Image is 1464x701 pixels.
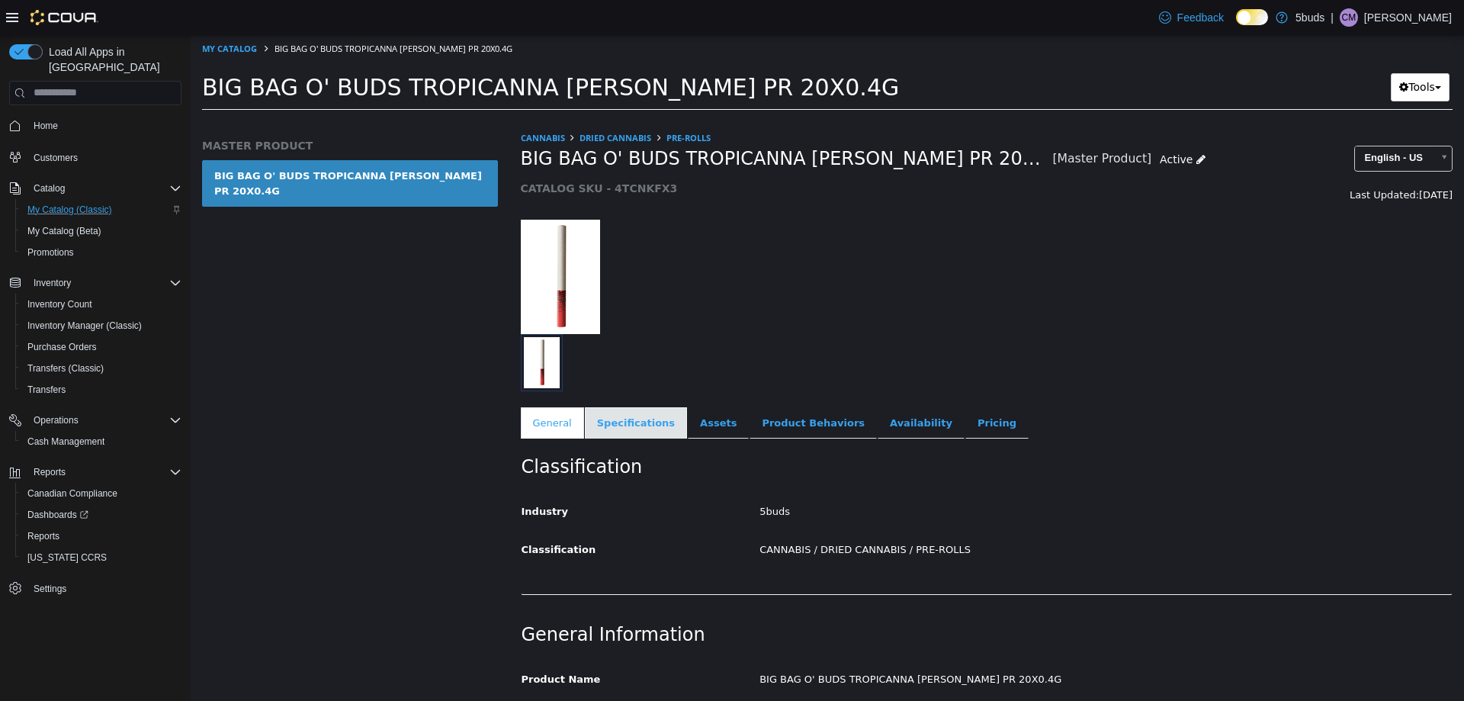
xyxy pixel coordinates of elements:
[15,526,188,547] button: Reports
[1164,111,1241,135] span: English - US
[27,509,88,521] span: Dashboards
[27,411,85,429] button: Operations
[21,527,181,545] span: Reports
[27,246,74,259] span: Promotions
[27,117,64,135] a: Home
[3,272,188,294] button: Inventory
[34,414,79,426] span: Operations
[1364,8,1452,27] p: [PERSON_NAME]
[21,243,181,262] span: Promotions
[27,411,181,429] span: Operations
[21,243,80,262] a: Promotions
[330,185,409,299] img: 150
[21,484,181,503] span: Canadian Compliance
[330,372,393,404] a: General
[21,432,181,451] span: Cash Management
[27,149,84,167] a: Customers
[11,39,708,66] span: BIG BAG O' BUDS TROPICANNA [PERSON_NAME] PR 20X0.4G
[497,372,558,404] a: Assets
[21,381,72,399] a: Transfers
[21,317,181,335] span: Inventory Manager (Classic)
[27,116,181,135] span: Home
[15,504,188,526] a: Dashboards
[27,487,117,500] span: Canadian Compliance
[15,547,188,568] button: [US_STATE] CCRS
[331,420,1262,444] h2: Classification
[27,436,104,448] span: Cash Management
[21,548,113,567] a: [US_STATE] CCRS
[15,315,188,336] button: Inventory Manager (Classic)
[330,146,1023,160] h5: CATALOG SKU - 4TCNKFX3
[27,341,97,353] span: Purchase Orders
[21,201,118,219] a: My Catalog (Classic)
[969,118,1002,130] span: Active
[34,583,66,595] span: Settings
[21,222,181,240] span: My Catalog (Beta)
[15,483,188,504] button: Canadian Compliance
[27,579,181,598] span: Settings
[21,222,108,240] a: My Catalog (Beta)
[15,220,188,242] button: My Catalog (Beta)
[21,295,98,314] a: Inventory Count
[21,484,124,503] a: Canadian Compliance
[34,152,78,164] span: Customers
[21,506,181,524] span: Dashboards
[15,336,188,358] button: Purchase Orders
[3,461,188,483] button: Reports
[21,201,181,219] span: My Catalog (Classic)
[27,580,72,598] a: Settings
[34,182,65,195] span: Catalog
[775,372,838,404] a: Pricing
[557,632,1273,658] div: BIG BAG O' BUDS TROPICANNA [PERSON_NAME] PR 20X0.4G
[27,463,181,481] span: Reports
[27,147,181,166] span: Customers
[21,359,181,378] span: Transfers (Classic)
[27,204,112,216] span: My Catalog (Classic)
[862,118,962,130] small: [Master Product]
[34,277,71,289] span: Inventory
[21,381,181,399] span: Transfers
[1228,154,1262,166] span: [DATE]
[21,432,111,451] a: Cash Management
[389,97,461,108] a: DRIED CANNABIS
[15,199,188,220] button: My Catalog (Classic)
[21,338,103,356] a: Purchase Orders
[1295,8,1324,27] p: 5buds
[11,104,307,117] h5: MASTER PRODUCT
[15,431,188,452] button: Cash Management
[331,588,1262,612] h2: General Information
[27,384,66,396] span: Transfers
[3,114,188,137] button: Home
[27,320,142,332] span: Inventory Manager (Classic)
[3,146,188,168] button: Customers
[3,178,188,199] button: Catalog
[27,179,181,198] span: Catalog
[559,372,686,404] a: Product Behaviors
[27,530,59,542] span: Reports
[34,466,66,478] span: Reports
[1159,154,1228,166] span: Last Updated:
[331,638,410,650] span: Product Name
[21,295,181,314] span: Inventory Count
[15,294,188,315] button: Inventory Count
[21,527,66,545] a: Reports
[15,358,188,379] button: Transfers (Classic)
[27,274,77,292] button: Inventory
[27,274,181,292] span: Inventory
[27,179,71,198] button: Catalog
[30,10,98,25] img: Cova
[3,577,188,600] button: Settings
[331,471,378,482] span: Industry
[1342,8,1356,27] span: CM
[1177,10,1224,25] span: Feedback
[687,372,774,404] a: Availability
[9,108,181,639] nav: Complex example
[1200,38,1259,66] button: Tools
[1331,8,1334,27] p: |
[27,463,72,481] button: Reports
[11,125,307,172] a: BIG BAG O' BUDS TROPICANNA [PERSON_NAME] PR 20X0.4G
[557,464,1273,490] div: 5buds
[15,242,188,263] button: Promotions
[27,551,107,564] span: [US_STATE] CCRS
[43,44,181,75] span: Load All Apps in [GEOGRAPHIC_DATA]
